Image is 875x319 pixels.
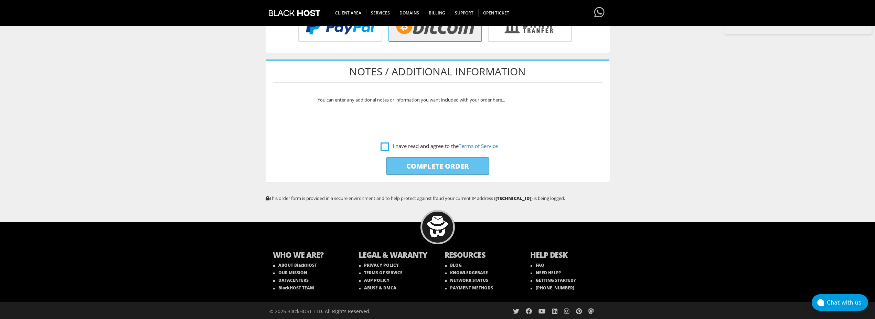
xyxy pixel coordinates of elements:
a: PRIVACY POLICY [359,262,399,268]
span: Support [450,9,479,17]
input: Complete Order [386,157,489,175]
a: PAYMENT METHODS [445,285,493,291]
b: WHO WE ARE? [273,249,345,262]
textarea: You can enter any additional notes or information you want included with your order here... [314,93,561,127]
b: RESOURCES [445,249,517,262]
a: GETTING STARTED? [531,277,576,283]
span: Domains [395,9,424,17]
label: I have read and agree to the [381,142,498,150]
span: Open Ticket [478,9,514,17]
h1: Notes / Additional Information [273,61,602,83]
a: ABOUT BlackHOST [273,262,317,268]
p: This order form is provided in a secure environment and to help protect against fraud your curren... [266,195,610,201]
a: TERMS OF SERVICE [359,270,403,276]
a: FAQ [531,262,544,268]
span: Billing [424,9,450,17]
a: DATACENTERS [273,277,309,283]
div: Chat with us [827,299,868,306]
a: AUP POLICY [359,277,390,283]
b: HELP DESK [530,249,602,262]
a: BlackHOST TEAM [273,285,314,291]
img: BlackHOST mascont, Blacky. [427,216,448,237]
span: SERVICES [366,9,395,17]
a: Terms of Service [459,142,498,149]
a: NETWORK STATUS [445,277,488,283]
strong: [TECHNICAL_ID] [495,195,531,201]
a: BLOG [445,262,462,268]
b: LEGAL & WARANTY [359,249,431,262]
button: Chat with us [812,294,868,311]
a: ABUSE & DMCA [359,285,396,291]
span: CLIENT AREA [330,9,366,17]
a: KNOWLEDGEBASE [445,270,488,276]
a: NEED HELP? [531,270,561,276]
a: [PHONE_NUMBER] [531,285,574,291]
a: OUR MISSION [273,270,307,276]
